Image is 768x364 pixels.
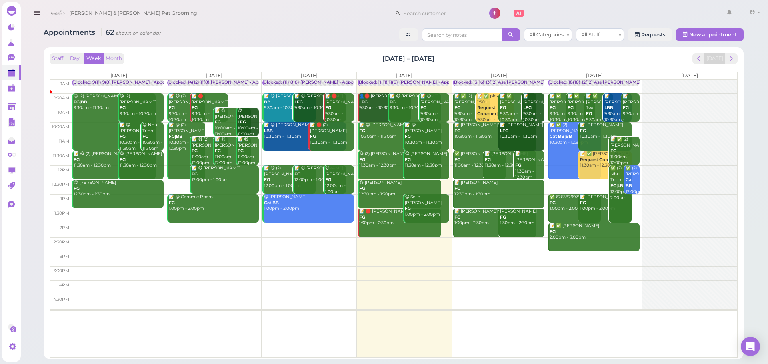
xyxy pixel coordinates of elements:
b: FG [454,215,460,220]
b: Request Groomer|FG [477,105,504,116]
b: BB [264,99,270,105]
b: FG [586,111,592,116]
div: 📝 🛑 [PERSON_NAME] 9:30am - 10:30am [325,93,354,123]
b: FG [294,171,300,177]
span: [PERSON_NAME] & [PERSON_NAME] Pet Grooming [69,2,197,24]
span: 9:30am [54,95,69,101]
i: 62 [101,28,161,36]
div: 📝 ✅ [PERSON_NAME] 11:30am - 12:30pm [580,151,632,169]
div: 📝 ✅ [PERSON_NAME] 2:00pm - 3:00pm [549,223,640,241]
button: Week [84,53,104,64]
div: ✅ [PERSON_NAME] 11:30am - 12:30pm [454,151,506,169]
div: 📝 🛑 [PERSON_NAME] 1:30pm - 2:30pm [359,209,441,226]
div: 😋 (2) [PERSON_NAME] 9:30am - 11:30am [73,93,156,111]
div: 📝 😋 (2) [PERSON_NAME] 11:30am - 12:30pm [73,151,156,169]
b: FG [500,215,506,220]
b: FG [550,200,556,205]
b: LFG [238,119,246,125]
b: Cat BB [626,177,633,188]
b: FG [580,128,586,133]
b: FG|BB [169,134,182,139]
b: Cat BB|BB [550,134,572,139]
button: next [725,53,738,64]
b: FG [215,119,221,125]
div: 📝 😋 [PERSON_NAME] 10:30am - 11:30am [119,122,156,151]
div: 📝 [PERSON_NAME] 10:30am - 11:30am [580,122,632,140]
div: 📝 ✅ (2) [PERSON_NAME] 10:30am - 12:30pm [549,122,601,146]
b: FG [568,105,574,110]
span: 12pm [58,167,69,173]
span: 4pm [59,282,69,288]
span: All Staff [581,32,600,38]
input: Search by notes [422,28,502,41]
div: 📝 [PERSON_NAME] 9:30am - 10:30am [622,93,640,129]
div: Blocked: 18(18) 12(12) Asa [PERSON_NAME] [PERSON_NAME] • Appointment [549,80,712,86]
div: 📝 [PERSON_NAME] 9:30am - 10:30am [523,93,544,123]
span: 10:30am [52,124,69,129]
div: ✅ (2) [PERSON_NAME] 12:00pm - 1:00pm [625,165,639,207]
div: 📝 [PERSON_NAME] 1:30pm - 2:30pm [454,209,536,226]
div: 📝 [PERSON_NAME] 9:30am - 10:30am [604,93,632,123]
b: FG [405,134,411,139]
span: All Categories [529,32,564,38]
b: FG [192,148,198,153]
div: 📝 😋 [PERSON_NAME] 11:00am - 12:00pm [237,137,259,166]
div: 📝 😋 [PERSON_NAME] 12:00pm - 1:00pm [294,165,346,183]
b: FG [310,134,316,139]
b: FG [454,128,460,133]
span: 9am [60,81,69,86]
div: 😋 Selle [PERSON_NAME] 1:00pm - 2:00pm [404,194,449,218]
div: 📝 [PERSON_NAME] 10:30am - 11:30am [500,122,544,140]
div: 📝 🛑 (2) [PERSON_NAME] 10:30am - 11:30am [310,122,354,146]
div: 📝 😋 Cammie Pham 1:00pm - 2:00pm [168,194,259,212]
div: 📝 😋 (2) [PERSON_NAME] 9:30am - 10:30am [168,93,205,123]
div: 📝 ✅ [PERSON_NAME] 9:30am - 10:30am [500,93,536,123]
span: [DATE] [491,72,508,78]
div: Blocked: (11) 8(8) [PERSON_NAME] • Appointment [264,80,370,86]
span: 11:30am [53,153,69,158]
b: FG [325,105,331,110]
b: FG [420,105,426,110]
span: [DATE] [301,72,318,78]
b: FG [454,157,460,162]
b: FG [325,177,331,182]
div: 😋 [PERSON_NAME] 12:30pm - 1:30pm [73,180,164,197]
div: 📝 🛑 [PERSON_NAME] 9:30am - 10:30am [191,93,228,123]
div: 😋 [PERSON_NAME] 12:30pm - 1:30pm [359,180,441,197]
span: 1pm [60,196,69,201]
div: 📝 😋 [PERSON_NAME] 9:30am - 10:30am [294,93,346,111]
b: FG [405,157,411,162]
span: Appointments [44,28,97,36]
button: Staff [50,53,66,64]
b: FG [405,206,411,211]
b: Request Groomer|FG [580,157,626,162]
div: 😋 [PERSON_NAME] 11:30am - 12:30pm [119,151,164,169]
div: ✅ (2) Nhu Trinh 12:00pm - 2:00pm [610,165,631,201]
b: FG [142,134,148,139]
div: Blocked: 11(11) 11(8) [PERSON_NAME] • Appointment [359,80,469,86]
b: FG|LBB [610,183,626,188]
div: 📝 😋 [PERSON_NAME] 12:00pm - 1:00pm [191,165,259,183]
span: 3pm [60,254,69,259]
button: New appointment [676,28,744,41]
span: [DATE] [396,72,412,78]
span: [DATE] [586,72,603,78]
b: LBB [264,128,273,133]
div: Blocked: 9(11) 9(8) [PERSON_NAME] • Appointment [73,80,182,86]
a: Requests [628,28,672,41]
b: LFG [500,128,508,133]
div: 👤🛑 [PERSON_NAME] 9:30am - 10:30am [359,93,411,111]
b: FG [454,105,460,110]
span: 2:30pm [54,239,69,245]
div: 😋 [PERSON_NAME] 11:30am - 12:30pm [404,151,449,169]
b: LFG [359,99,368,105]
b: FG [215,148,221,153]
div: 📝 😋 [PERSON_NAME] 9:30am - 10:30am [264,93,316,111]
button: prev [692,53,705,64]
div: Blocked: 13(16) 13(12) Asa [PERSON_NAME] [PERSON_NAME] • Appointment [454,80,616,86]
div: 📝 ✅ pick up at 1:30 9:30am - 10:30am [477,93,513,129]
div: 📝 😋 (2) [PERSON_NAME] 10:30am - 12:30pm [168,122,205,151]
div: Blocked: 14(12) 11(8) [PERSON_NAME] • Appointment [168,80,281,86]
b: LFG [294,99,303,105]
b: FG [74,157,80,162]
